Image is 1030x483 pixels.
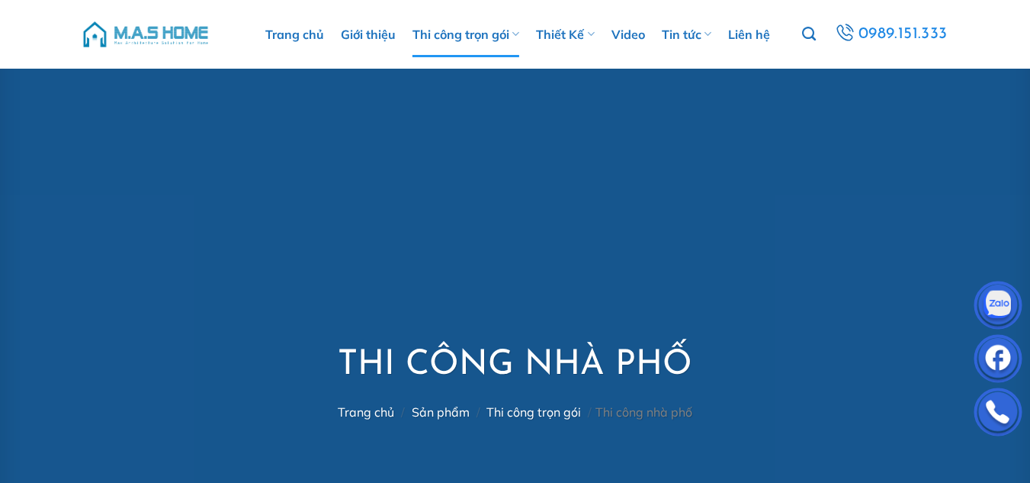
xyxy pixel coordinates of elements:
[338,405,692,420] nav: Thi công nhà phố
[728,11,770,57] a: Liên hệ
[486,404,581,420] a: Thi công trọn gói
[536,11,594,57] a: Thiết Kế
[975,338,1021,384] img: Facebook
[338,404,394,420] a: Trang chủ
[611,11,645,57] a: Video
[476,404,480,420] span: /
[81,11,210,57] img: M.A.S HOME – Tổng Thầu Thiết Kế Và Xây Nhà Trọn Gói
[401,404,405,420] span: /
[265,11,324,57] a: Trang chủ
[412,11,519,57] a: Thi công trọn gói
[975,285,1021,330] img: Zalo
[341,11,396,57] a: Giới thiệu
[829,20,952,48] a: 0989.151.333
[412,404,470,420] a: Sản phẩm
[338,343,692,388] h1: Thi công nhà phố
[857,21,951,47] span: 0989.151.333
[662,11,711,57] a: Tin tức
[975,391,1021,437] img: Phone
[802,18,816,50] a: Tìm kiếm
[588,404,592,420] span: /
